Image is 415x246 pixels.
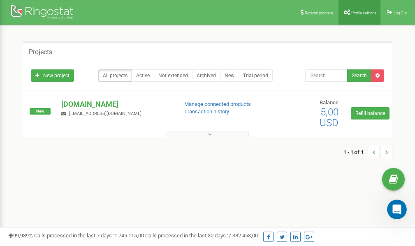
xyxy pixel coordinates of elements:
[30,108,51,115] span: New
[351,11,376,15] span: Profile settings
[239,69,273,82] a: Trial period
[320,99,338,106] span: Balance
[154,69,192,82] a: Not extended
[320,106,338,129] span: 5,00 USD
[184,101,251,107] a: Manage connected products
[228,232,258,239] u: 7 382 453,00
[132,69,154,82] a: Active
[305,11,333,15] span: Referral program
[220,69,239,82] a: New
[29,48,52,56] h5: Projects
[184,108,229,115] a: Transaction history
[394,11,407,15] span: Log Out
[98,69,132,82] a: All projects
[347,69,371,82] button: Search
[31,69,74,82] a: New project
[8,232,33,239] span: 99,989%
[145,232,258,239] span: Calls processed in the last 30 days :
[192,69,220,82] a: Archived
[305,69,348,82] input: Search
[351,107,389,120] a: Refill balance
[61,99,171,110] p: [DOMAIN_NAME]
[34,232,144,239] span: Calls processed in the last 7 days :
[69,111,141,116] span: [EMAIL_ADDRESS][DOMAIN_NAME]
[343,138,392,166] nav: ...
[114,232,144,239] u: 1 745 115,00
[387,200,407,219] iframe: Intercom live chat
[343,146,368,158] span: 1 - 1 of 1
